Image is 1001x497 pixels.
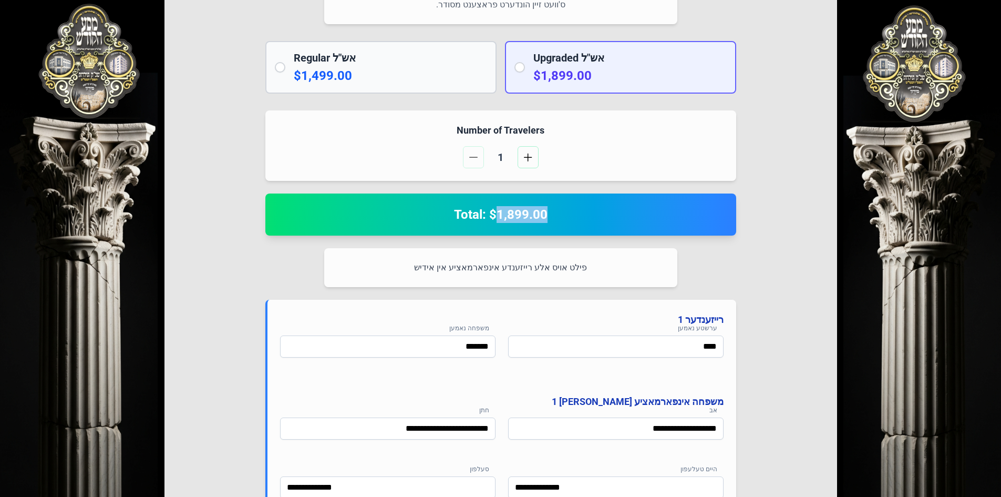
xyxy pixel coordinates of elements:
h2: Total: $1,899.00 [278,206,724,223]
h4: רייזענדער 1 [280,312,724,327]
h4: Number of Travelers [278,123,724,138]
p: פילט אויס אלע רייזענדע אינפארמאציע אין אידיש [337,261,665,275]
h2: Regular אש"ל [294,50,487,65]
p: $1,499.00 [294,67,487,84]
h4: משפחה אינפארמאציע [PERSON_NAME] 1 [280,394,724,409]
p: $1,899.00 [533,67,727,84]
span: 1 [488,150,513,165]
h2: Upgraded אש"ל [533,50,727,65]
